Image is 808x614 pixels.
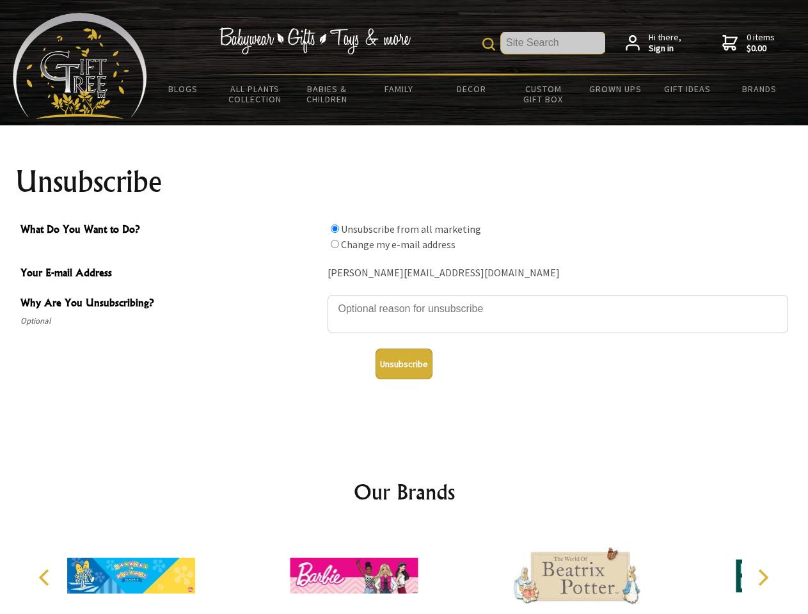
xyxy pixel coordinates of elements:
strong: $0.00 [747,43,775,54]
h2: Our Brands [26,476,783,507]
a: Hi there,Sign in [626,32,681,54]
a: BLOGS [147,75,219,102]
span: What Do You Want to Do? [20,221,321,240]
img: Babyware - Gifts - Toys and more... [13,13,147,119]
button: Unsubscribe [376,349,432,379]
strong: Sign in [649,43,681,54]
a: Brands [724,75,796,102]
a: Family [363,75,436,102]
span: Optional [20,313,321,329]
a: Decor [435,75,507,102]
button: Previous [32,563,60,592]
input: What Do You Want to Do? [331,224,339,233]
span: Why Are You Unsubscribing? [20,295,321,313]
button: Next [749,563,777,592]
span: 0 items [747,31,775,54]
label: Unsubscribe from all marketing [341,223,481,235]
a: Babies & Children [291,75,363,113]
img: Babywear - Gifts - Toys & more [219,28,411,54]
span: Hi there, [649,32,681,54]
a: 0 items$0.00 [722,32,775,54]
span: Your E-mail Address [20,265,321,283]
a: All Plants Collection [219,75,292,113]
h1: Unsubscribe [15,166,793,197]
label: Change my e-mail address [341,238,455,251]
input: Site Search [501,32,605,54]
img: product search [482,38,495,51]
textarea: Why Are You Unsubscribing? [328,295,788,333]
a: Custom Gift Box [507,75,580,113]
input: What Do You Want to Do? [331,240,339,248]
a: Gift Ideas [651,75,724,102]
div: [PERSON_NAME][EMAIL_ADDRESS][DOMAIN_NAME] [328,264,788,283]
a: Grown Ups [579,75,651,102]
